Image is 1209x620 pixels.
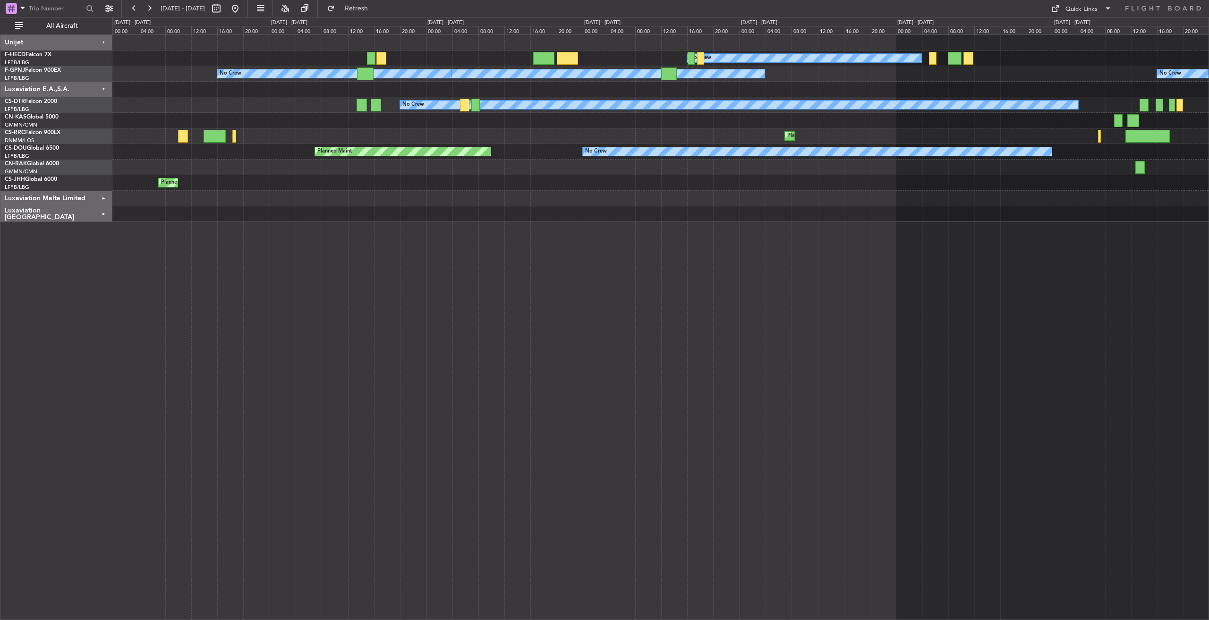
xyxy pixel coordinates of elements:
[661,26,687,34] div: 12:00
[5,121,37,128] a: GMMN/CMN
[5,106,29,113] a: LFPB/LBG
[766,26,792,34] div: 04:00
[165,26,191,34] div: 08:00
[114,19,151,27] div: [DATE] - [DATE]
[25,23,100,29] span: All Aircraft
[635,26,661,34] div: 08:00
[740,26,766,34] div: 00:00
[897,19,934,27] div: [DATE] - [DATE]
[5,99,57,104] a: CS-DTRFalcon 2000
[317,144,352,159] div: Planned Maint
[5,68,25,73] span: F-GPNJ
[5,145,59,151] a: CS-DOUGlobal 6500
[974,26,1000,34] div: 12:00
[5,59,29,66] a: LFPB/LBG
[5,168,37,175] a: GMMN/CMN
[337,5,376,12] span: Refresh
[1131,26,1157,34] div: 12:00
[5,130,25,136] span: CS-RRC
[5,161,27,167] span: CN-RAK
[322,26,348,34] div: 08:00
[220,67,241,81] div: No Crew
[922,26,948,34] div: 04:00
[452,26,478,34] div: 04:00
[323,1,379,16] button: Refresh
[348,26,374,34] div: 12:00
[5,184,29,191] a: LFPB/LBG
[5,52,26,58] span: F-HECD
[792,26,817,34] div: 08:00
[5,153,29,160] a: LFPB/LBG
[5,114,59,120] a: CN-KASGlobal 5000
[271,19,307,27] div: [DATE] - [DATE]
[191,26,217,34] div: 12:00
[5,177,57,182] a: CS-JHHGlobal 6000
[870,26,896,34] div: 20:00
[5,75,29,82] a: LFPB/LBG
[5,177,25,182] span: CS-JHH
[741,19,777,27] div: [DATE] - [DATE]
[557,26,583,34] div: 20:00
[896,26,922,34] div: 00:00
[270,26,296,34] div: 00:00
[5,99,25,104] span: CS-DTR
[427,19,464,27] div: [DATE] - [DATE]
[584,19,621,27] div: [DATE] - [DATE]
[113,26,139,34] div: 00:00
[1105,26,1131,34] div: 08:00
[1079,26,1105,34] div: 04:00
[687,26,713,34] div: 16:00
[1054,19,1090,27] div: [DATE] - [DATE]
[5,130,60,136] a: CS-RRCFalcon 900LX
[530,26,556,34] div: 16:00
[400,26,426,34] div: 20:00
[1027,26,1053,34] div: 20:00
[5,68,61,73] a: F-GPNJFalcon 900EX
[1159,67,1181,81] div: No Crew
[504,26,530,34] div: 12:00
[217,26,243,34] div: 16:00
[583,26,609,34] div: 00:00
[1047,1,1116,16] button: Quick Links
[609,26,635,34] div: 04:00
[1001,26,1027,34] div: 16:00
[1157,26,1183,34] div: 16:00
[139,26,165,34] div: 04:00
[844,26,870,34] div: 16:00
[402,98,424,112] div: No Crew
[296,26,322,34] div: 04:00
[161,176,310,190] div: Planned Maint [GEOGRAPHIC_DATA] ([GEOGRAPHIC_DATA])
[5,161,59,167] a: CN-RAKGlobal 6000
[5,145,27,151] span: CS-DOU
[948,26,974,34] div: 08:00
[243,26,269,34] div: 20:00
[713,26,739,34] div: 20:00
[787,129,909,143] div: Planned Maint Larnaca ([GEOGRAPHIC_DATA] Intl)
[1183,26,1209,34] div: 20:00
[29,1,83,16] input: Trip Number
[5,52,51,58] a: F-HECDFalcon 7X
[426,26,452,34] div: 00:00
[1053,26,1079,34] div: 00:00
[818,26,844,34] div: 12:00
[10,18,102,34] button: All Aircraft
[585,144,607,159] div: No Crew
[161,4,205,13] span: [DATE] - [DATE]
[5,114,26,120] span: CN-KAS
[374,26,400,34] div: 16:00
[1065,5,1098,14] div: Quick Links
[5,137,34,144] a: DNMM/LOS
[478,26,504,34] div: 08:00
